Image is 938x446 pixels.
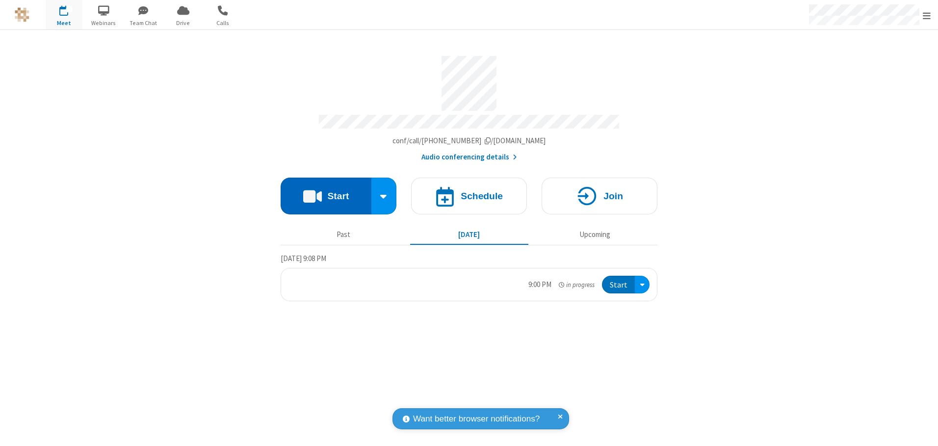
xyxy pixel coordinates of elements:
[327,191,349,201] h4: Start
[371,178,397,214] div: Start conference options
[125,19,162,27] span: Team Chat
[281,253,657,302] section: Today's Meetings
[603,191,623,201] h4: Join
[85,19,122,27] span: Webinars
[285,225,403,244] button: Past
[46,19,82,27] span: Meet
[536,225,654,244] button: Upcoming
[165,19,202,27] span: Drive
[410,225,528,244] button: [DATE]
[635,276,650,294] div: Open menu
[392,136,546,145] span: Copy my meeting room link
[281,49,657,163] section: Account details
[392,135,546,147] button: Copy my meeting room linkCopy my meeting room link
[421,152,517,163] button: Audio conferencing details
[461,191,503,201] h4: Schedule
[15,7,29,22] img: QA Selenium DO NOT DELETE OR CHANGE
[281,178,371,214] button: Start
[559,280,595,289] em: in progress
[413,413,540,425] span: Want better browser notifications?
[205,19,241,27] span: Calls
[528,279,551,290] div: 9:00 PM
[542,178,657,214] button: Join
[602,276,635,294] button: Start
[411,178,527,214] button: Schedule
[281,254,326,263] span: [DATE] 9:08 PM
[66,5,73,13] div: 1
